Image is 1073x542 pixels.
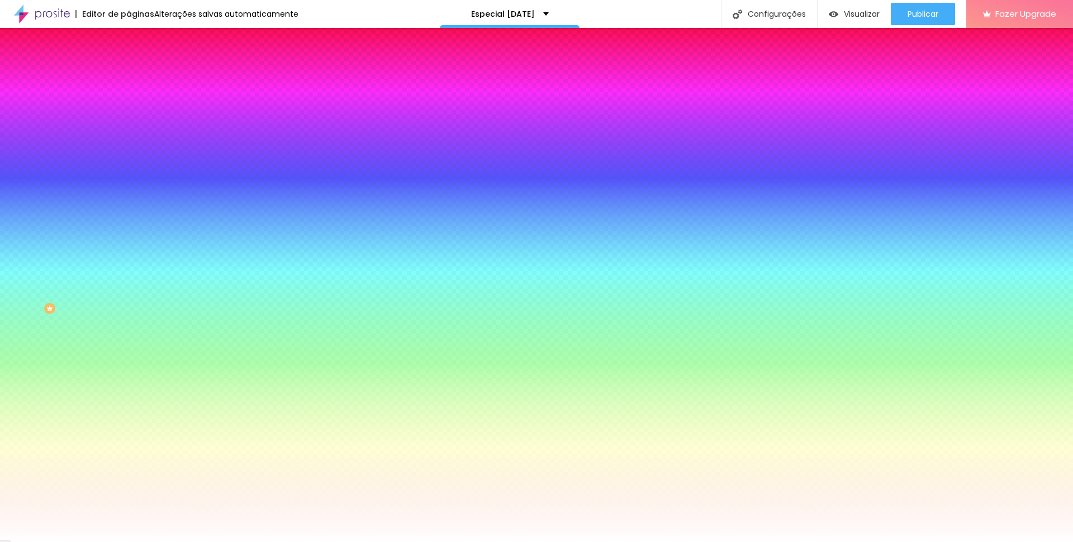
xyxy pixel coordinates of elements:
div: Alterações salvas automaticamente [154,10,298,18]
span: Visualizar [844,9,880,18]
div: Editor de páginas [75,10,154,18]
img: Icone [733,9,742,19]
span: Fazer Upgrade [995,9,1056,18]
button: Visualizar [818,3,891,25]
img: view-1.svg [829,9,838,19]
p: Especial [DATE] [471,10,535,18]
button: Publicar [891,3,955,25]
span: Publicar [908,9,938,18]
